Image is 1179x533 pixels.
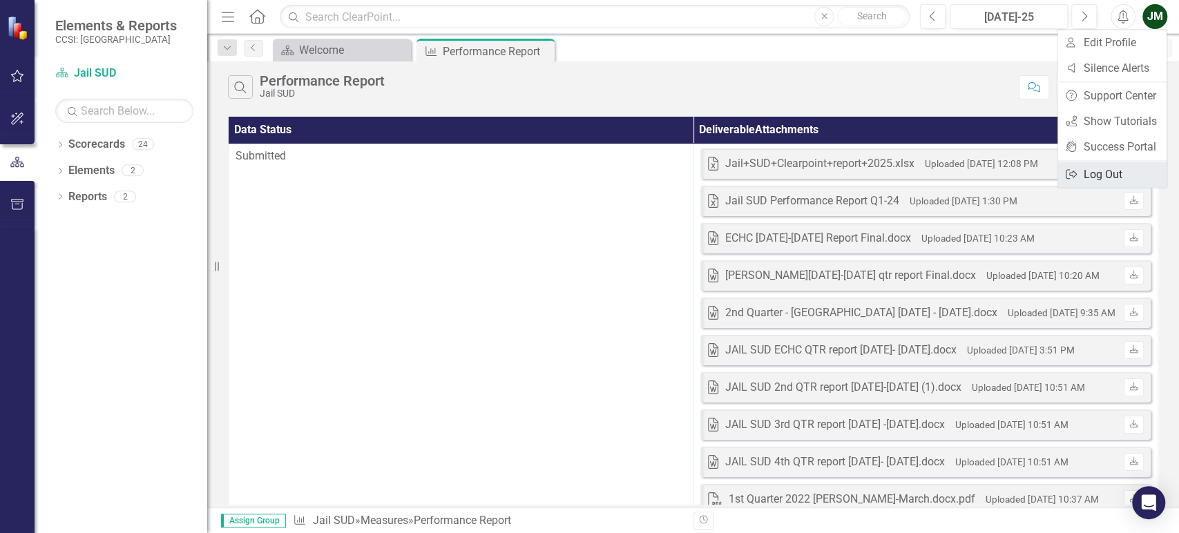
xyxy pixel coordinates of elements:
a: Welcome [276,41,408,59]
a: Log Out [1057,162,1167,187]
small: Uploaded [DATE] 10:51 AM [955,456,1068,467]
div: JAIL SUD 3rd QTR report [DATE] -[DATE].docx [725,417,945,433]
div: 2nd Quarter - [GEOGRAPHIC_DATA] [DATE] - [DATE].docx [725,305,997,321]
div: 1st Quarter 2022 [PERSON_NAME]-March.docx.pdf [729,492,975,507]
a: Support Center [1057,83,1167,108]
input: Search ClearPoint... [280,5,910,29]
small: Uploaded [DATE] 10:37 AM [986,494,1099,505]
a: Silence Alerts [1057,55,1167,81]
span: Elements & Reports [55,17,177,34]
a: Jail SUD [55,66,193,81]
small: CCSI: [GEOGRAPHIC_DATA] [55,34,177,45]
div: [PERSON_NAME][DATE]-[DATE] qtr report Final.docx [725,268,976,284]
small: Uploaded [DATE] 10:23 AM [921,233,1035,244]
small: Uploaded [DATE] 10:51 AM [955,419,1068,430]
div: [DATE]-25 [955,9,1063,26]
a: Success Portal [1057,134,1167,159]
span: Assign Group [221,514,286,527]
div: » » [293,513,682,529]
div: Welcome [299,41,408,59]
span: Search [857,10,887,21]
small: Uploaded [DATE] 10:51 AM [972,382,1085,393]
small: Uploaded [DATE] 10:20 AM [986,270,1100,281]
button: JM [1142,4,1167,29]
div: Open Intercom Messenger [1132,486,1165,519]
div: Performance Report [260,73,385,88]
div: Performance Report [443,43,551,60]
button: Search [837,7,906,26]
small: Uploaded [DATE] 3:51 PM [967,345,1075,356]
div: JAIL SUD ECHC QTR report [DATE]- [DATE].docx [725,342,957,358]
small: Uploaded [DATE] 12:08 PM [925,158,1038,169]
div: 2 [122,165,144,177]
div: 2 [114,191,136,202]
small: Uploaded [DATE] 1:30 PM [910,195,1017,206]
small: Uploaded [DATE] 9:35 AM [1008,307,1115,318]
div: JAIL SUD 2nd QTR report [DATE]-[DATE] (1).docx [725,380,961,396]
img: ClearPoint Strategy [7,16,31,40]
a: Reports [68,189,107,205]
a: Measures [360,514,408,527]
span: Submitted [236,149,286,162]
div: JAIL SUD 4th QTR report [DATE]- [DATE].docx [725,454,945,470]
a: Edit Profile [1057,30,1167,55]
a: Show Tutorials [1057,108,1167,134]
a: Jail SUD [312,514,354,527]
div: Jail+SUD+Clearpoint+report+2025.xlsx [725,156,914,172]
div: Jail SUD [260,88,385,99]
div: Jail SUD Performance Report Q1-24 [725,193,899,209]
div: ECHC [DATE]-[DATE] Report Final.docx [725,231,911,246]
input: Search Below... [55,99,193,123]
div: 24 [132,139,154,151]
button: [DATE]-25 [950,4,1068,29]
div: Performance Report [413,514,510,527]
a: Scorecards [68,137,125,153]
a: Elements [68,163,115,179]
